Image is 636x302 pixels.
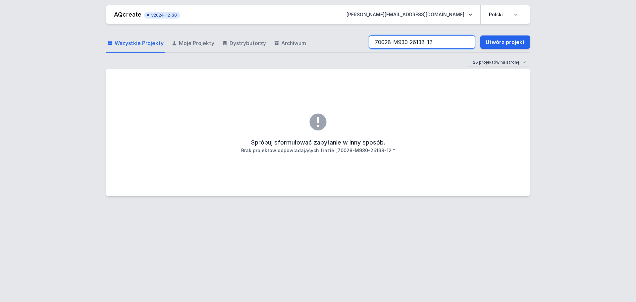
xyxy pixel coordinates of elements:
a: Dystrybutorzy [221,34,267,53]
h2: Spróbuj sformułować zapytanie w inny sposób. [251,138,385,147]
a: Utwórz projekt [480,35,530,49]
a: Wszystkie Projekty [106,34,165,53]
span: Wszystkie Projekty [115,39,164,47]
a: AQcreate [114,11,141,18]
a: Moje Projekty [170,34,216,53]
span: Archiwum [281,39,306,47]
input: Szukaj wśród projektów i wersji... [369,35,475,49]
h3: Brak projektów odpowiadających frazie „70028-M930-26138-12 ” [241,147,395,154]
button: v2024-12-30 [144,11,180,19]
span: Dystrybutorzy [230,39,266,47]
select: Wybierz język [485,9,522,21]
span: v2024-12-30 [147,13,177,18]
button: [PERSON_NAME][EMAIL_ADDRESS][DOMAIN_NAME] [341,9,478,21]
a: Archiwum [273,34,307,53]
span: Moje Projekty [179,39,214,47]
